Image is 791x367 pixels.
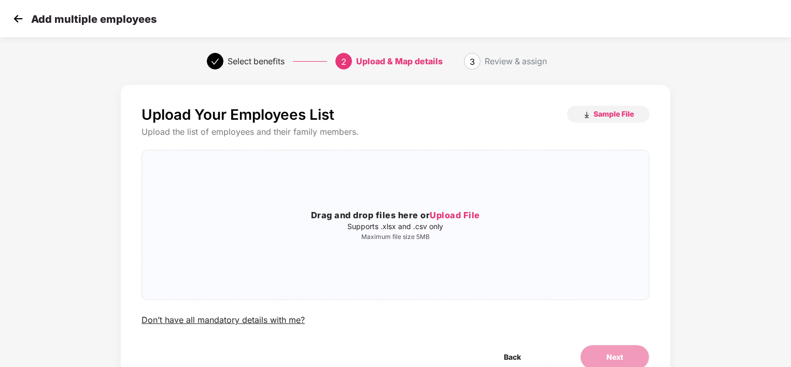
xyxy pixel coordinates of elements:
span: Back [504,351,521,363]
img: svg+xml;base64,PHN2ZyB4bWxucz0iaHR0cDovL3d3dy53My5vcmcvMjAwMC9zdmciIHdpZHRoPSIzMCIgaGVpZ2h0PSIzMC... [10,11,26,26]
span: 2 [341,57,346,67]
span: check [211,58,219,66]
button: Sample File [567,106,649,122]
div: Don’t have all mandatory details with me? [142,315,305,326]
div: Review & assign [485,53,547,69]
div: Upload the list of employees and their family members. [142,126,649,137]
span: Upload File [430,210,480,220]
p: Maximum file size 5MB [142,233,649,241]
p: Upload Your Employees List [142,106,334,123]
div: Upload & Map details [356,53,443,69]
img: download_icon [583,111,591,119]
p: Add multiple employees [31,13,157,25]
span: Drag and drop files here orUpload FileSupports .xlsx and .csv onlyMaximum file size 5MB [142,150,649,300]
div: Select benefits [228,53,285,69]
span: Sample File [594,109,634,119]
p: Supports .xlsx and .csv only [142,222,649,231]
h3: Drag and drop files here or [142,209,649,222]
span: 3 [470,57,475,67]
